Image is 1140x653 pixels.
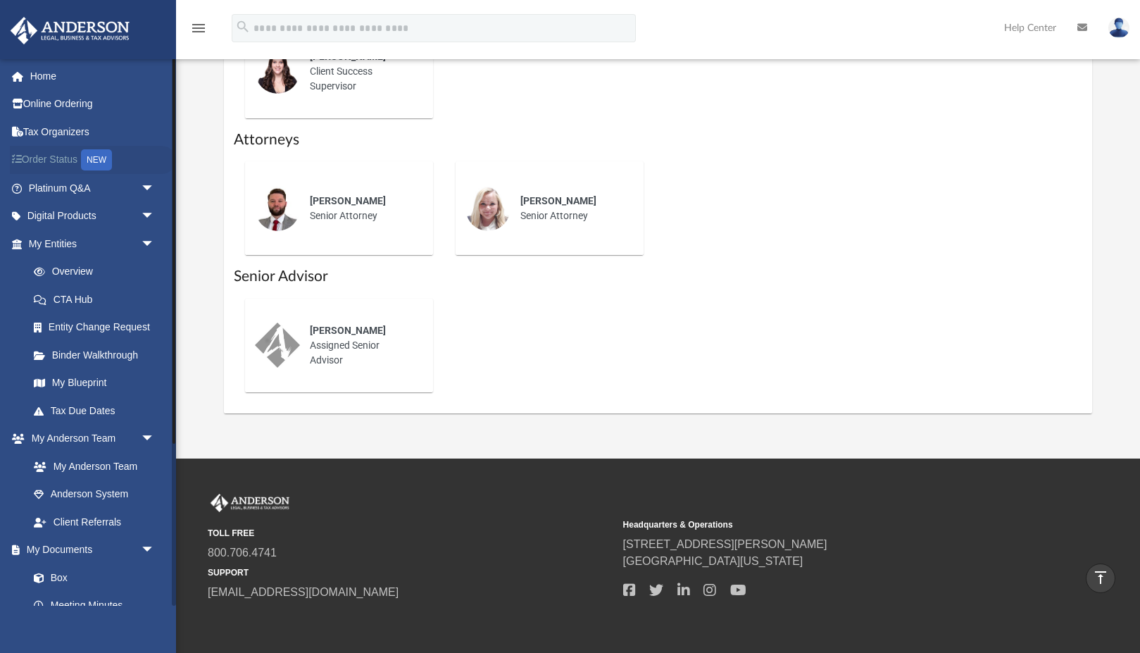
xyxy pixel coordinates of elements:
div: NEW [81,149,112,170]
a: Digital Productsarrow_drop_down [10,202,176,230]
span: [PERSON_NAME] [310,325,386,336]
a: Meeting Minutes [20,592,169,620]
div: Assigned Senior Advisor [300,313,423,378]
a: Order StatusNEW [10,146,176,175]
div: Senior Attorney [511,184,634,233]
a: [EMAIL_ADDRESS][DOMAIN_NAME] [208,586,399,598]
img: Anderson Advisors Platinum Portal [6,17,134,44]
a: My Anderson Teamarrow_drop_down [10,425,169,453]
i: menu [190,20,207,37]
h1: Senior Advisor [234,266,1082,287]
a: Tax Organizers [10,118,176,146]
a: CTA Hub [20,285,176,313]
a: Box [20,564,162,592]
small: TOLL FREE [208,527,613,540]
div: Client Success Supervisor [300,39,423,104]
img: User Pic [1108,18,1129,38]
h1: Attorneys [234,130,1082,150]
i: search [235,19,251,35]
a: Binder Walkthrough [20,341,176,369]
img: Anderson Advisors Platinum Portal [208,494,292,512]
a: [GEOGRAPHIC_DATA][US_STATE] [623,555,803,567]
a: Anderson System [20,480,169,509]
i: vertical_align_top [1092,569,1109,586]
a: vertical_align_top [1086,564,1115,593]
img: thumbnail [465,186,511,231]
a: Entity Change Request [20,313,176,342]
span: [PERSON_NAME] [310,51,386,62]
a: Overview [20,258,176,286]
a: My Blueprint [20,369,169,397]
img: thumbnail [255,323,300,368]
span: arrow_drop_down [141,230,169,259]
a: Client Referrals [20,508,169,536]
a: Platinum Q&Aarrow_drop_down [10,174,176,202]
a: My Documentsarrow_drop_down [10,536,169,564]
a: Online Ordering [10,90,176,118]
img: thumbnail [255,186,300,231]
small: SUPPORT [208,566,613,579]
span: arrow_drop_down [141,536,169,565]
a: [STREET_ADDRESS][PERSON_NAME] [623,538,827,550]
a: menu [190,27,207,37]
a: My Entitiesarrow_drop_down [10,230,176,258]
a: Tax Due Dates [20,397,176,425]
span: [PERSON_NAME] [520,195,596,206]
a: 800.706.4741 [208,547,277,559]
small: Headquarters & Operations [623,518,1029,531]
a: Home [10,62,176,90]
span: arrow_drop_down [141,174,169,203]
div: Senior Attorney [300,184,423,233]
a: My Anderson Team [20,452,162,480]
span: arrow_drop_down [141,425,169,454]
span: arrow_drop_down [141,202,169,231]
img: thumbnail [255,49,300,94]
span: [PERSON_NAME] [310,195,386,206]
